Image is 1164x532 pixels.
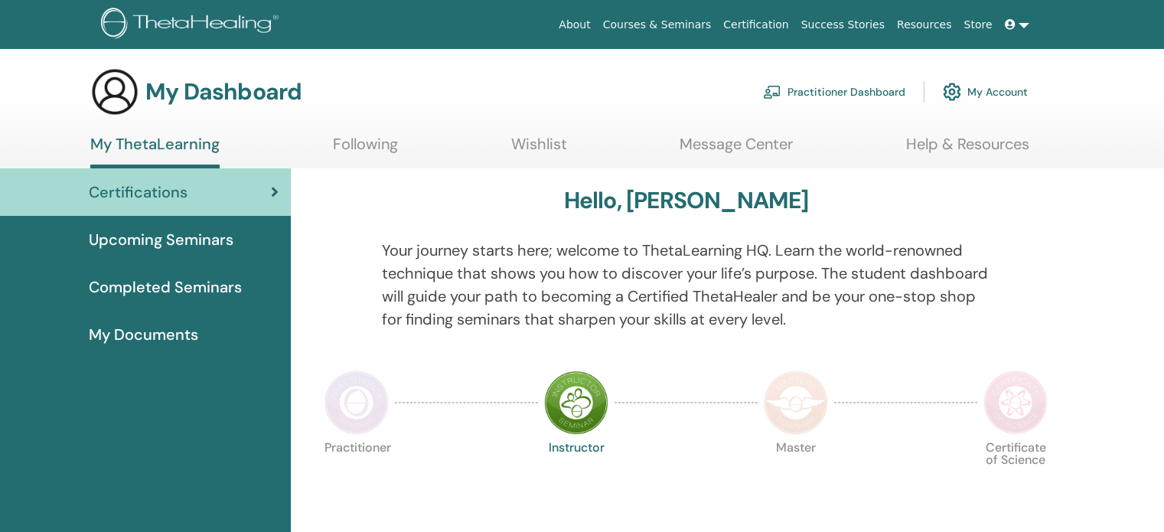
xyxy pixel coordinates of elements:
[90,135,220,168] a: My ThetaLearning
[763,85,781,99] img: chalkboard-teacher.svg
[983,442,1048,506] p: Certificate of Science
[333,135,398,165] a: Following
[89,228,233,251] span: Upcoming Seminars
[763,75,905,109] a: Practitioner Dashboard
[564,187,809,214] h3: Hello, [PERSON_NAME]
[764,370,828,435] img: Master
[101,8,284,42] img: logo.png
[958,11,999,39] a: Store
[324,442,389,506] p: Practitioner
[89,276,242,299] span: Completed Seminars
[89,181,187,204] span: Certifications
[544,370,608,435] img: Instructor
[983,370,1048,435] img: Certificate of Science
[544,442,608,506] p: Instructor
[764,442,828,506] p: Master
[90,67,139,116] img: generic-user-icon.jpg
[597,11,718,39] a: Courses & Seminars
[906,135,1029,165] a: Help & Resources
[891,11,958,39] a: Resources
[943,79,961,105] img: cog.svg
[553,11,596,39] a: About
[382,239,991,331] p: Your journey starts here; welcome to ThetaLearning HQ. Learn the world-renowned technique that sh...
[795,11,891,39] a: Success Stories
[943,75,1028,109] a: My Account
[680,135,793,165] a: Message Center
[717,11,794,39] a: Certification
[89,323,198,346] span: My Documents
[324,370,389,435] img: Practitioner
[145,78,302,106] h3: My Dashboard
[511,135,567,165] a: Wishlist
